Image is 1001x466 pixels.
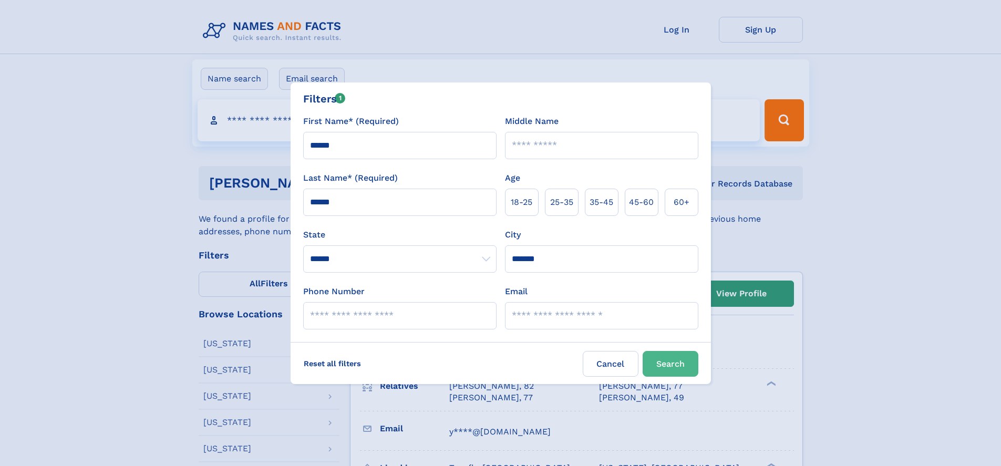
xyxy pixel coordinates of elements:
label: First Name* (Required) [303,115,399,128]
span: 25‑35 [550,196,573,209]
span: 18‑25 [511,196,532,209]
label: Email [505,285,528,298]
label: City [505,229,521,241]
label: Phone Number [303,285,365,298]
label: Middle Name [505,115,559,128]
label: Reset all filters [297,351,368,376]
span: 35‑45 [590,196,613,209]
span: 60+ [674,196,689,209]
div: Filters [303,91,346,107]
label: Cancel [583,351,638,377]
label: State [303,229,497,241]
span: 45‑60 [629,196,654,209]
button: Search [643,351,698,377]
label: Last Name* (Required) [303,172,398,184]
label: Age [505,172,520,184]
